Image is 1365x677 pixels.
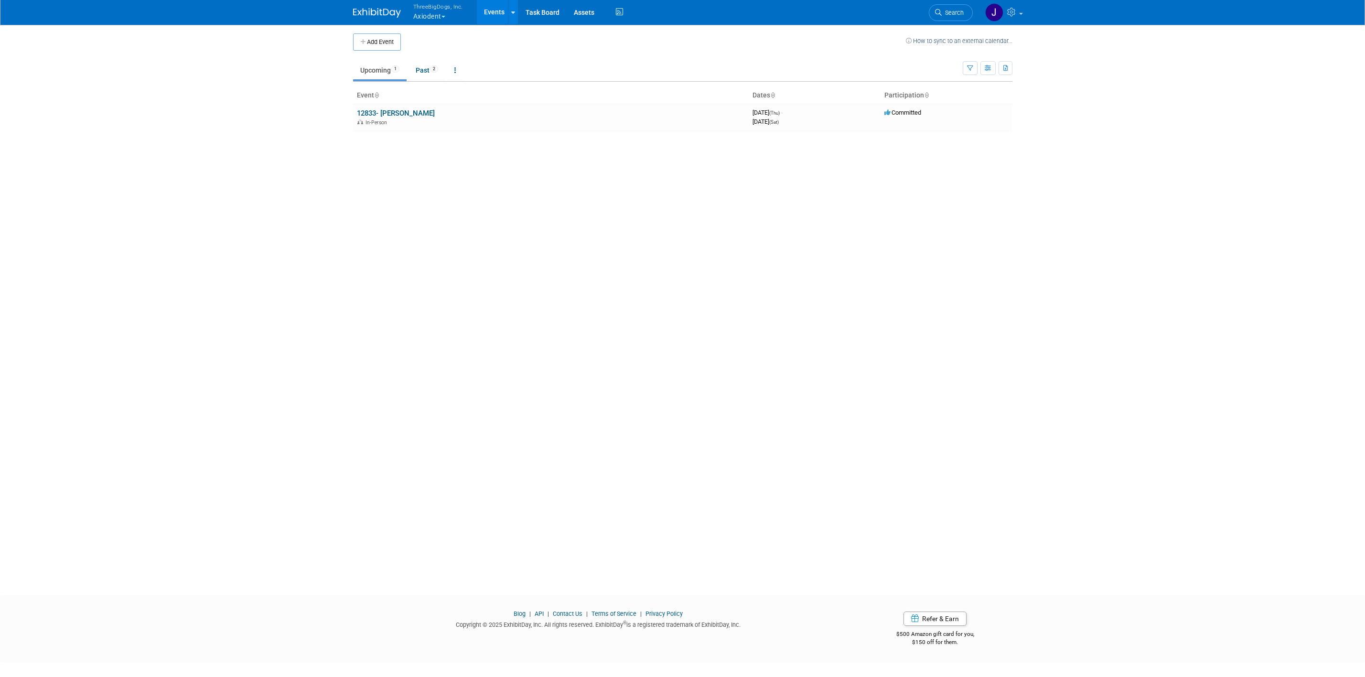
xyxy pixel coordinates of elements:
[638,610,644,617] span: |
[623,620,626,625] sup: ®
[527,610,533,617] span: |
[353,8,401,18] img: ExhibitDay
[591,610,636,617] a: Terms of Service
[353,618,844,629] div: Copyright © 2025 ExhibitDay, Inc. All rights reserved. ExhibitDay is a registered trademark of Ex...
[365,119,390,126] span: In-Person
[752,109,783,116] span: [DATE]
[985,3,1003,21] img: Justin Newborn
[903,612,967,626] a: Refer & Earn
[408,61,445,79] a: Past2
[881,87,1012,104] th: Participation
[924,91,929,99] a: Sort by Participation Type
[884,109,921,116] span: Committed
[353,33,401,51] button: Add Event
[357,119,363,124] img: In-Person Event
[769,110,780,116] span: (Thu)
[413,1,463,11] span: ThreeBigDogs, Inc.
[858,624,1012,646] div: $500 Amazon gift card for you,
[942,9,964,16] span: Search
[391,65,399,73] span: 1
[353,87,749,104] th: Event
[749,87,881,104] th: Dates
[781,109,783,116] span: -
[514,610,526,617] a: Blog
[752,118,779,125] span: [DATE]
[770,91,775,99] a: Sort by Start Date
[353,61,407,79] a: Upcoming1
[553,610,582,617] a: Contact Us
[374,91,379,99] a: Sort by Event Name
[769,119,779,125] span: (Sat)
[545,610,551,617] span: |
[645,610,683,617] a: Privacy Policy
[535,610,544,617] a: API
[357,109,435,118] a: 12833- [PERSON_NAME]
[906,37,1012,44] a: How to sync to an external calendar...
[858,638,1012,646] div: $150 off for them.
[430,65,438,73] span: 2
[929,4,973,21] a: Search
[584,610,590,617] span: |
